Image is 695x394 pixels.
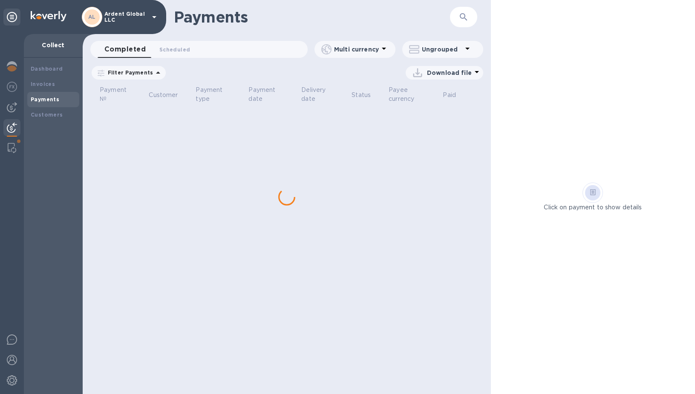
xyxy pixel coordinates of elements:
p: Filter Payments [104,69,153,76]
span: Payment № [100,86,142,103]
p: Payment date [248,86,283,103]
p: Paid [443,91,456,100]
b: Invoices [31,81,55,87]
p: Payee currency [389,86,425,103]
span: Payment date [248,86,294,103]
img: Foreign exchange [7,82,17,92]
p: Ungrouped [422,45,462,54]
p: Status [352,91,371,100]
b: AL [88,14,96,20]
p: Download file [427,69,472,77]
p: Payment № [100,86,131,103]
span: Customer [149,91,189,100]
b: Customers [31,111,63,118]
div: Unpin categories [3,9,20,26]
span: Payment type [196,86,242,103]
p: Payment type [196,86,231,103]
span: Status [352,91,382,100]
p: Collect [31,41,76,49]
span: Payee currency [389,86,436,103]
h1: Payments [174,8,417,26]
span: Delivery date [301,86,345,103]
b: Dashboard [31,66,63,72]
span: Completed [104,43,146,55]
p: Click on payment to show details [544,203,642,212]
b: Payments [31,96,59,103]
img: Logo [31,11,66,21]
span: Paid [443,91,467,100]
p: Delivery date [301,86,334,103]
span: Scheduled [159,45,190,54]
p: Customer [149,91,178,100]
p: Ardent Global LLC [104,11,147,23]
p: Multi currency [334,45,379,54]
